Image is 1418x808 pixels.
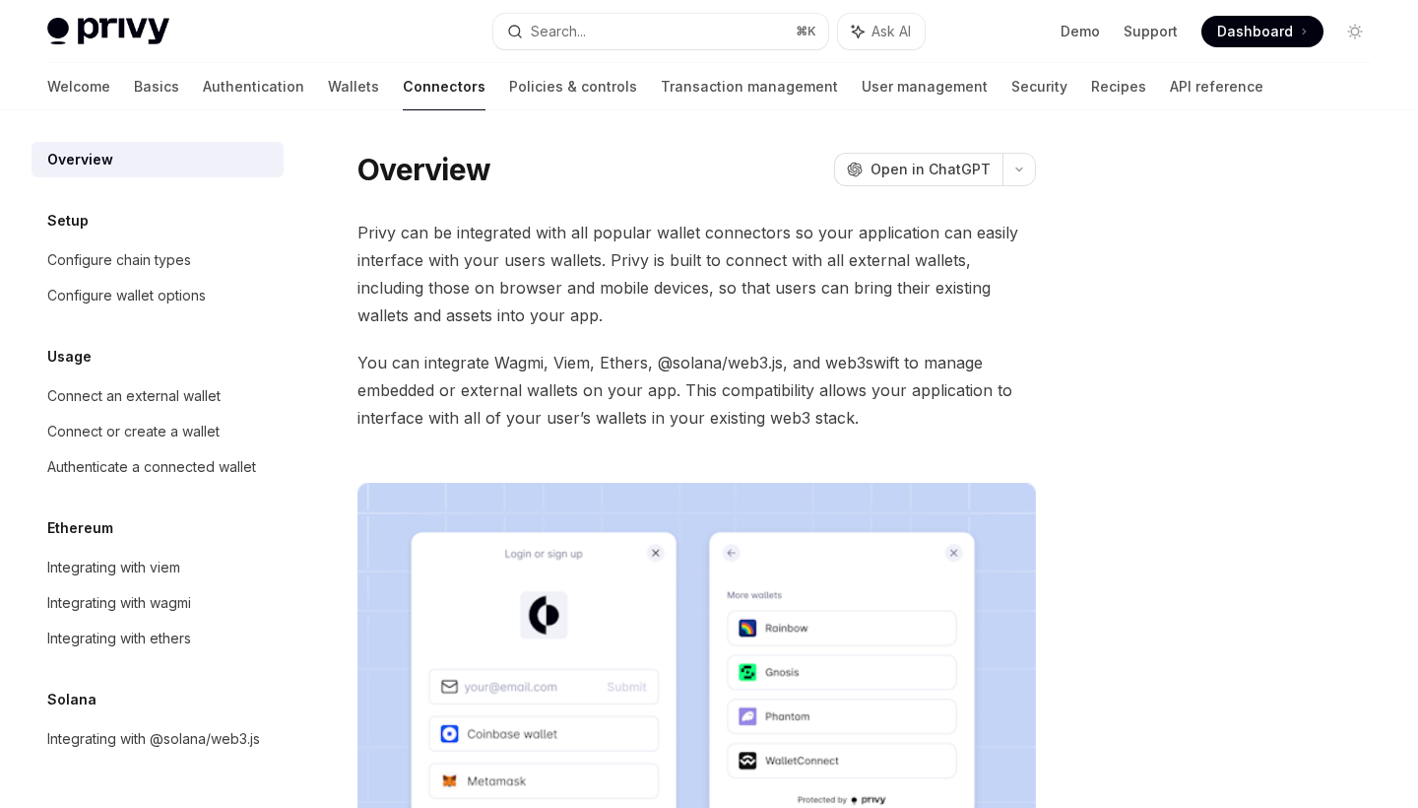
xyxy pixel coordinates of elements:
[32,449,284,485] a: Authenticate a connected wallet
[357,219,1036,329] span: Privy can be integrated with all popular wallet connectors so your application can easily interfa...
[1217,22,1293,41] span: Dashboard
[32,621,284,656] a: Integrating with ethers
[32,142,284,177] a: Overview
[47,516,113,540] h5: Ethereum
[47,688,97,711] h5: Solana
[32,550,284,585] a: Integrating with viem
[1124,22,1178,41] a: Support
[328,63,379,110] a: Wallets
[47,727,260,751] div: Integrating with @solana/web3.js
[1339,16,1371,47] button: Toggle dark mode
[47,384,221,408] div: Connect an external wallet
[47,556,180,579] div: Integrating with viem
[796,24,816,39] span: ⌘ K
[47,420,220,443] div: Connect or create a wallet
[493,14,827,49] button: Search...⌘K
[862,63,988,110] a: User management
[47,209,89,233] h5: Setup
[1201,16,1323,47] a: Dashboard
[403,63,485,110] a: Connectors
[509,63,637,110] a: Policies & controls
[32,242,284,278] a: Configure chain types
[47,18,169,45] img: light logo
[1170,63,1263,110] a: API reference
[47,627,191,650] div: Integrating with ethers
[1061,22,1100,41] a: Demo
[47,345,92,369] h5: Usage
[32,278,284,313] a: Configure wallet options
[47,284,206,307] div: Configure wallet options
[47,591,191,615] div: Integrating with wagmi
[834,153,1002,186] button: Open in ChatGPT
[47,455,256,479] div: Authenticate a connected wallet
[357,349,1036,432] span: You can integrate Wagmi, Viem, Ethers, @solana/web3.js, and web3swift to manage embedded or exter...
[1011,63,1067,110] a: Security
[32,414,284,449] a: Connect or create a wallet
[357,152,490,187] h1: Overview
[32,721,284,757] a: Integrating with @solana/web3.js
[870,160,991,179] span: Open in ChatGPT
[32,378,284,414] a: Connect an external wallet
[1091,63,1146,110] a: Recipes
[871,22,911,41] span: Ask AI
[203,63,304,110] a: Authentication
[838,14,925,49] button: Ask AI
[47,148,113,171] div: Overview
[47,63,110,110] a: Welcome
[134,63,179,110] a: Basics
[32,585,284,621] a: Integrating with wagmi
[661,63,838,110] a: Transaction management
[47,248,191,272] div: Configure chain types
[531,20,586,43] div: Search...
